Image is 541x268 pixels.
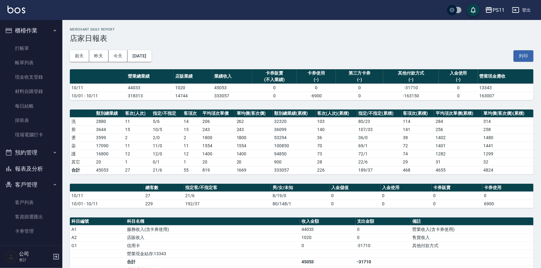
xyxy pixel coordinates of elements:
[402,125,434,134] td: 141
[357,158,402,166] td: 22 / 6
[125,241,300,250] td: 信用卡
[2,41,60,56] a: 打帳單
[70,200,144,208] td: 10/01 - 10/11
[330,192,380,200] td: 0
[184,192,271,200] td: 21/6
[174,69,213,84] th: 店販業績
[478,84,534,92] td: 13343
[385,70,437,76] div: 其他付款方式
[336,92,383,100] td: 0
[70,192,144,200] td: 10/11
[235,142,273,150] td: 1554
[2,128,60,142] a: 現場電腦打卡
[124,125,151,134] td: 15
[411,225,534,233] td: 營業收入(含卡券使用)
[124,150,151,158] td: 12
[94,125,123,134] td: 3644
[127,69,174,84] th: 營業總業績
[151,134,182,142] td: 2 / 0
[89,50,109,62] button: 昨天
[297,84,336,92] td: 0
[2,99,60,113] a: 每日結帳
[151,166,182,174] td: 21/6
[2,241,60,257] button: 行銷工具
[482,142,534,150] td: 1441
[355,233,411,241] td: 0
[70,150,94,158] td: 護
[411,233,534,241] td: 售貨收入
[127,84,174,92] td: 44033
[124,166,151,174] td: 27
[201,125,235,134] td: 243
[300,225,355,233] td: 44033
[201,142,235,150] td: 1554
[300,217,355,226] th: 收入金額
[383,84,439,92] td: -31710
[19,257,51,263] p: 會計
[355,258,411,266] td: -31710
[235,166,273,174] td: 1669
[125,225,300,233] td: 服務收入(含卡券使用)
[109,50,128,62] button: 今天
[70,69,534,100] table: a dense table
[2,56,60,70] a: 帳單列表
[411,241,534,250] td: 其他付款方式
[355,217,411,226] th: 支出金額
[94,166,123,174] td: 45053
[124,134,151,142] td: 2
[478,92,534,100] td: 163007
[2,113,60,128] a: 排班表
[70,158,94,166] td: 其它
[70,142,94,150] td: 染
[357,110,402,118] th: 指定/不指定(累積)
[300,258,355,266] td: 45053
[184,200,271,208] td: 192/37
[482,117,534,125] td: 314
[432,184,482,192] th: 卡券販賣
[5,251,17,263] img: Person
[271,200,330,208] td: 80/148/1
[70,125,94,134] td: 剪
[2,161,60,177] button: 報表及分析
[316,142,357,150] td: 70
[127,92,174,100] td: 318313
[478,69,534,84] th: 營業現金應收
[151,150,182,158] td: 12 / 0
[298,70,334,76] div: 卡券使用
[330,184,380,192] th: 入金儲值
[201,134,235,142] td: 1800
[151,117,182,125] td: 5 / 6
[151,110,182,118] th: 指定/不指定
[402,142,434,150] td: 72
[124,110,151,118] th: 客次(人次)
[316,150,357,158] td: 73
[434,117,482,125] td: 284
[300,241,355,250] td: 0
[432,192,482,200] td: 0
[252,92,297,100] td: 0
[514,50,534,62] button: 列印
[94,158,123,166] td: 20
[70,225,125,233] td: A1
[124,158,151,166] td: 1
[70,166,94,174] td: 合計
[330,200,380,208] td: 0
[254,76,295,83] div: (不入業績)
[357,134,402,142] td: 36 / 0
[201,166,235,174] td: 819
[316,117,357,125] td: 103
[271,192,330,200] td: 8/19/0
[467,4,480,16] button: save
[510,4,534,16] button: 登出
[482,134,534,142] td: 1480
[316,134,357,142] td: 36
[125,258,300,266] td: 合計
[182,125,201,134] td: 15
[434,142,482,150] td: 1401
[2,224,60,238] a: 卡券管理
[235,110,273,118] th: 單均價(客次價)
[298,76,334,83] div: (-)
[19,251,51,257] h5: 公司
[124,117,151,125] td: 11
[316,110,357,118] th: 客次(人次)(累積)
